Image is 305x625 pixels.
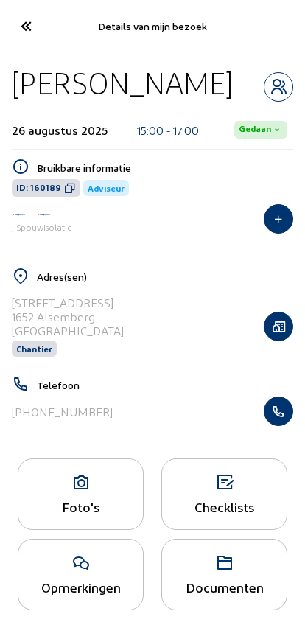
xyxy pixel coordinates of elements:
[12,123,108,137] div: 26 augustus 2025
[51,20,254,32] div: Details van mijn bezoek
[12,324,124,338] div: [GEOGRAPHIC_DATA]
[16,182,61,194] span: ID: 160189
[162,499,287,514] div: Checklists
[88,183,125,193] span: Adviseur
[137,123,199,137] div: 15:00 - 17:00
[37,270,293,283] h5: Adres(sen)
[12,64,233,102] div: [PERSON_NAME]
[162,579,287,595] div: Documenten
[18,499,143,514] div: Foto's
[12,310,124,324] div: 1652 Alsemberg
[37,213,52,217] img: Iso Protect
[18,579,143,595] div: Opmerkingen
[12,222,72,232] span: , Spouwisolatie
[37,379,293,391] h5: Telefoon
[37,161,293,174] h5: Bruikbare informatie
[12,405,113,419] div: [PHONE_NUMBER]
[12,296,124,310] div: [STREET_ADDRESS]
[16,343,52,354] span: Chantier
[12,213,27,217] img: Energy Protect Ramen & Deuren
[239,124,271,136] span: Gedaan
